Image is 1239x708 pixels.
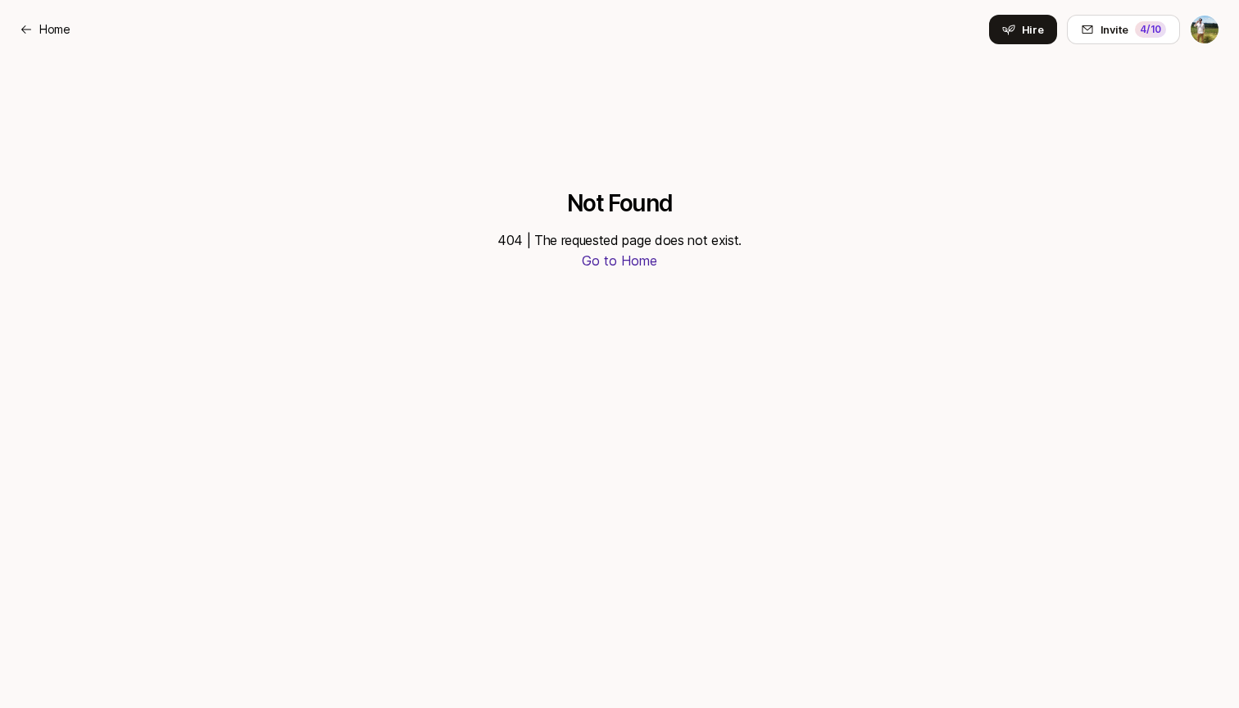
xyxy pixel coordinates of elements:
[989,15,1057,44] button: Hire
[582,251,657,270] a: Go to Home
[1101,21,1128,38] span: Invite
[39,20,70,39] p: Home
[1190,15,1219,44] button: Tyler Kieft
[1022,21,1044,38] span: Hire
[1067,15,1180,44] button: Invite4/10
[497,229,742,251] p: 404 | The requested page does not exist.
[567,190,672,216] p: Not Found
[1191,16,1219,43] img: Tyler Kieft
[1135,21,1166,38] div: 4 /10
